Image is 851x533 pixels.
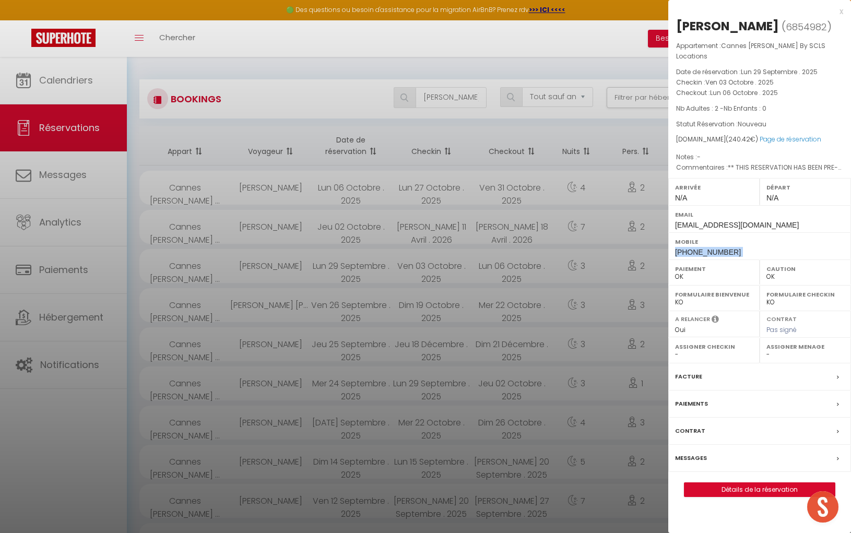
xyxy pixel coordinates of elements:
label: Mobile [675,236,844,247]
label: Facture [675,371,702,382]
label: Contrat [766,315,797,322]
span: 240.42 [728,135,750,144]
p: Checkout : [676,88,843,98]
span: ( ) [782,19,832,34]
label: Messages [675,453,707,464]
label: A relancer [675,315,710,324]
span: N/A [766,194,778,202]
label: Formulaire Checkin [766,289,844,300]
label: Assigner Checkin [675,341,753,352]
div: [PERSON_NAME] [676,18,779,34]
p: Statut Réservation : [676,119,843,129]
label: Formulaire Bienvenue [675,289,753,300]
span: Lun 06 Octobre . 2025 [710,88,778,97]
div: Ouvrir le chat [807,491,838,523]
span: N/A [675,194,687,202]
label: Caution [766,264,844,274]
label: Assigner Menage [766,341,844,352]
span: Pas signé [766,325,797,334]
span: - [697,152,701,161]
label: Paiements [675,398,708,409]
span: 6854982 [786,20,827,33]
div: [DOMAIN_NAME] [676,135,843,145]
div: x [668,5,843,18]
i: Sélectionner OUI si vous souhaiter envoyer les séquences de messages post-checkout [712,315,719,326]
label: Contrat [675,425,705,436]
span: [EMAIL_ADDRESS][DOMAIN_NAME] [675,221,799,229]
a: Détails de la réservation [684,483,835,496]
label: Email [675,209,844,220]
span: Nb Adultes : 2 - [676,104,766,113]
button: Détails de la réservation [684,482,835,497]
span: Nb Enfants : 0 [724,104,766,113]
p: Appartement : [676,41,843,62]
label: Départ [766,182,844,193]
label: Arrivée [675,182,753,193]
span: ( €) [726,135,758,144]
p: Date de réservation : [676,67,843,77]
span: [PHONE_NUMBER] [675,248,741,256]
label: Paiement [675,264,753,274]
p: Commentaires : [676,162,843,173]
p: Checkin : [676,77,843,88]
p: Notes : [676,152,843,162]
span: Ven 03 Octobre . 2025 [705,78,774,87]
a: Page de réservation [760,135,821,144]
span: Cannes [PERSON_NAME] By SCLS Locations [676,41,825,61]
span: Nouveau [738,120,766,128]
span: Lun 29 Septembre . 2025 [741,67,818,76]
